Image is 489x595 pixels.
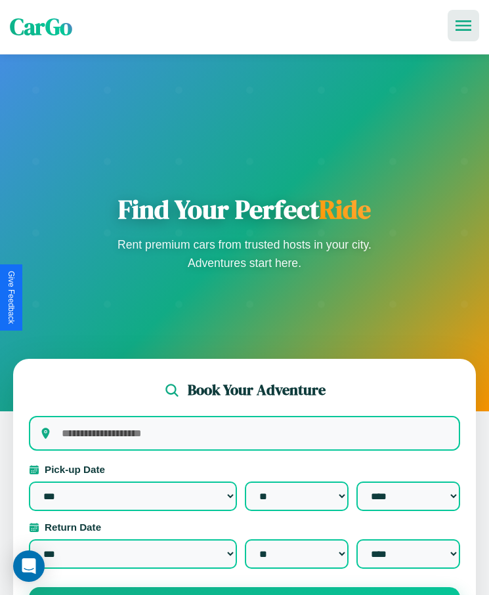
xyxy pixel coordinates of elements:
span: CarGo [10,11,72,43]
label: Return Date [29,522,460,533]
div: Give Feedback [7,271,16,324]
div: Open Intercom Messenger [13,550,45,582]
h1: Find Your Perfect [114,194,376,225]
label: Pick-up Date [29,464,460,475]
h2: Book Your Adventure [188,380,326,400]
span: Ride [319,192,371,227]
p: Rent premium cars from trusted hosts in your city. Adventures start here. [114,236,376,272]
